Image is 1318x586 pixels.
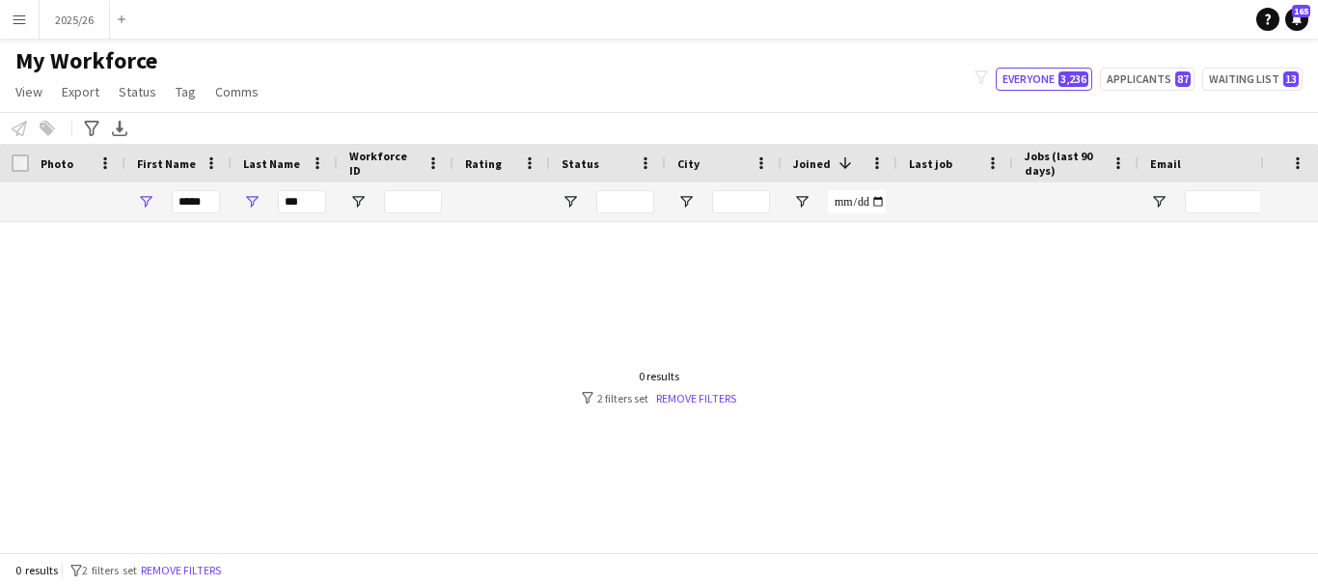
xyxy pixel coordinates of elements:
span: My Workforce [15,46,157,75]
span: 3,236 [1058,71,1088,87]
button: Open Filter Menu [793,193,810,210]
a: Remove filters [656,391,736,405]
span: First Name [137,156,196,171]
button: Everyone3,236 [996,68,1092,91]
button: 2025/26 [40,1,110,39]
span: Export [62,83,99,100]
input: City Filter Input [712,190,770,213]
div: 0 results [582,369,736,383]
a: Comms [207,79,266,104]
span: Comms [215,83,259,100]
button: Waiting list13 [1202,68,1303,91]
input: Joined Filter Input [828,190,886,213]
input: Workforce ID Filter Input [384,190,442,213]
span: Last Name [243,156,300,171]
input: First Name Filter Input [172,190,220,213]
button: Open Filter Menu [137,193,154,210]
button: Remove filters [137,560,225,581]
span: 165 [1292,5,1310,17]
input: Last Name Filter Input [278,190,326,213]
a: Status [111,79,164,104]
span: 2 filters set [82,563,137,577]
span: City [677,156,700,171]
span: Photo [41,156,73,171]
button: Open Filter Menu [349,193,367,210]
span: Email [1150,156,1181,171]
input: Status Filter Input [596,190,654,213]
button: Open Filter Menu [1150,193,1167,210]
app-action-btn: Advanced filters [80,117,103,140]
span: Tag [176,83,196,100]
span: 13 [1283,71,1299,87]
span: Joined [793,156,831,171]
span: Last job [909,156,952,171]
button: Open Filter Menu [677,193,695,210]
button: Open Filter Menu [562,193,579,210]
span: Status [562,156,599,171]
span: View [15,83,42,100]
span: Workforce ID [349,149,419,178]
app-action-btn: Export XLSX [108,117,131,140]
input: Column with Header Selection [12,154,29,172]
span: Status [119,83,156,100]
div: 2 filters set [582,391,736,405]
span: Jobs (last 90 days) [1025,149,1104,178]
a: Export [54,79,107,104]
a: Tag [168,79,204,104]
span: 87 [1175,71,1191,87]
a: View [8,79,50,104]
button: Open Filter Menu [243,193,261,210]
a: 165 [1285,8,1308,31]
span: Rating [465,156,502,171]
button: Applicants87 [1100,68,1194,91]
